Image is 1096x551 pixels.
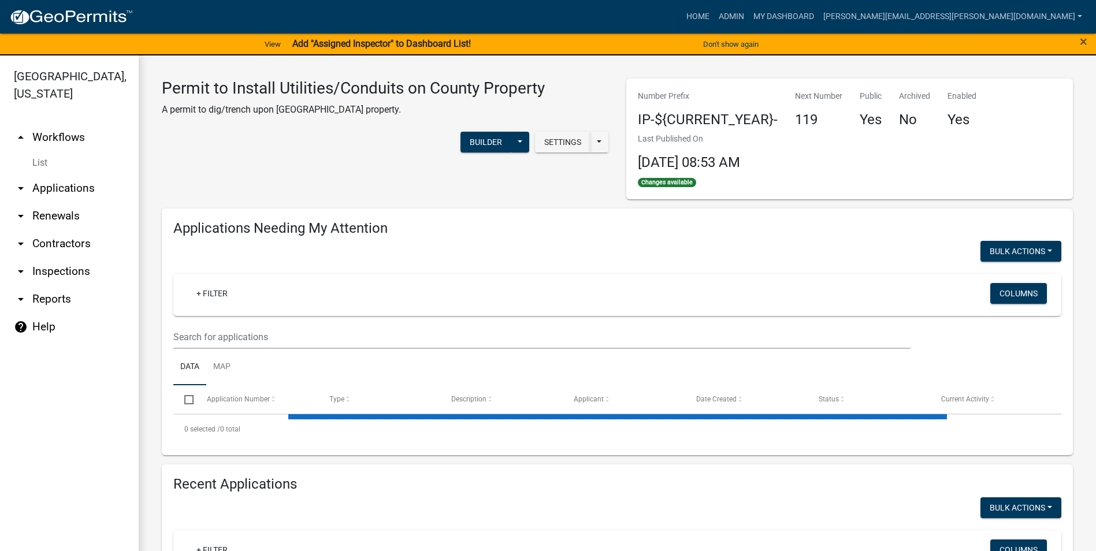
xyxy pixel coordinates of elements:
datatable-header-cell: Current Activity [930,385,1053,413]
a: + Filter [187,283,237,304]
button: Builder [460,132,511,152]
a: Map [206,349,237,386]
button: Don't show again [699,35,763,54]
span: Application Number [207,395,270,403]
h4: Applications Needing My Attention [173,220,1061,237]
i: arrow_drop_down [14,292,28,306]
a: View [260,35,285,54]
datatable-header-cell: Status [808,385,930,413]
p: Public [860,90,882,102]
p: Last Published On [638,133,740,145]
span: Status [819,395,839,403]
h4: Yes [948,111,976,128]
span: × [1080,33,1087,50]
p: Number Prefix [638,90,778,102]
datatable-header-cell: Description [440,385,563,413]
datatable-header-cell: Application Number [195,385,318,413]
span: Changes available [638,178,697,187]
i: arrow_drop_down [14,265,28,278]
i: arrow_drop_down [14,209,28,223]
h4: 119 [795,111,842,128]
p: Enabled [948,90,976,102]
i: arrow_drop_down [14,237,28,251]
h4: Recent Applications [173,476,1061,493]
span: Description [451,395,486,403]
i: arrow_drop_up [14,131,28,144]
button: Settings [535,132,590,152]
datatable-header-cell: Select [173,385,195,413]
a: My Dashboard [749,6,819,28]
p: Archived [899,90,930,102]
datatable-header-cell: Type [318,385,440,413]
strong: Add "Assigned Inspector" to Dashboard List! [292,38,471,49]
span: Current Activity [941,395,989,403]
p: Next Number [795,90,842,102]
h3: Permit to Install Utilities/Conduits on County Property [162,79,545,98]
a: [PERSON_NAME][EMAIL_ADDRESS][PERSON_NAME][DOMAIN_NAME] [819,6,1087,28]
span: Applicant [574,395,604,403]
button: Close [1080,35,1087,49]
button: Bulk Actions [980,241,1061,262]
button: Columns [990,283,1047,304]
span: Type [329,395,344,403]
i: help [14,320,28,334]
i: arrow_drop_down [14,181,28,195]
h4: Yes [860,111,882,128]
p: A permit to dig/trench upon [GEOGRAPHIC_DATA] property. [162,103,545,117]
h4: No [899,111,930,128]
button: Bulk Actions [980,497,1061,518]
span: 0 selected / [184,425,220,433]
input: Search for applications [173,325,911,349]
div: 0 total [173,415,1061,444]
a: Admin [714,6,749,28]
span: Date Created [696,395,737,403]
a: Data [173,349,206,386]
datatable-header-cell: Date Created [685,385,808,413]
a: Home [682,6,714,28]
h4: IP-${CURRENT_YEAR}- [638,111,778,128]
span: [DATE] 08:53 AM [638,154,740,170]
datatable-header-cell: Applicant [563,385,685,413]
